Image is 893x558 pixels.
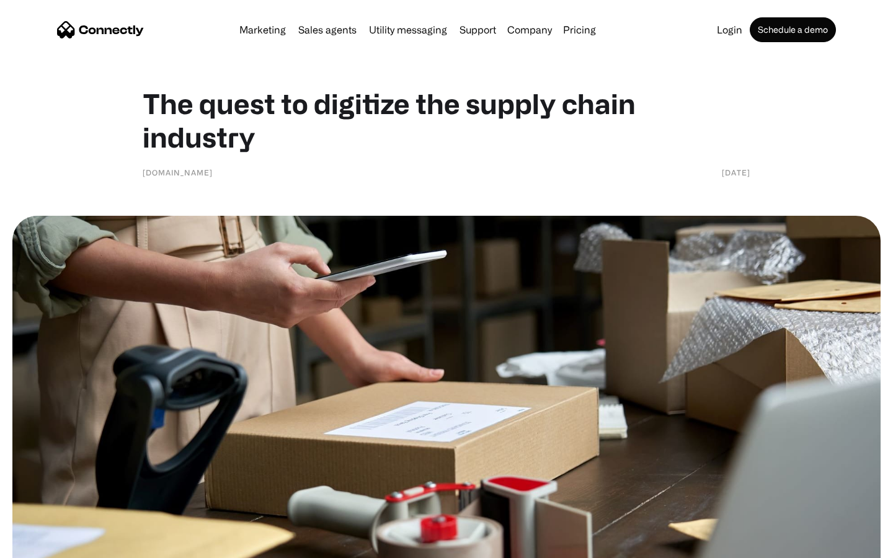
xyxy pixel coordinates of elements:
[712,25,747,35] a: Login
[12,536,74,554] aside: Language selected: English
[722,166,750,179] div: [DATE]
[25,536,74,554] ul: Language list
[558,25,601,35] a: Pricing
[364,25,452,35] a: Utility messaging
[143,87,750,154] h1: The quest to digitize the supply chain industry
[455,25,501,35] a: Support
[234,25,291,35] a: Marketing
[750,17,836,42] a: Schedule a demo
[293,25,362,35] a: Sales agents
[143,166,213,179] div: [DOMAIN_NAME]
[507,21,552,38] div: Company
